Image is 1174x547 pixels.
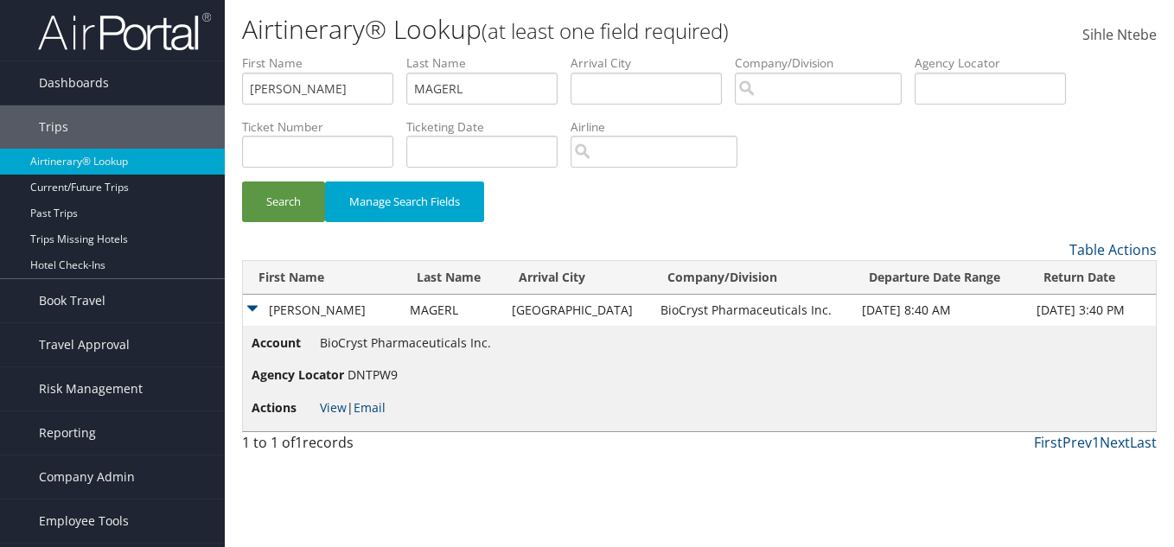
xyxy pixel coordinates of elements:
a: Last [1130,433,1157,452]
td: MAGERL [401,295,503,326]
span: | [320,399,386,416]
span: Risk Management [39,367,143,410]
th: Company/Division [652,261,854,295]
label: Ticketing Date [406,118,571,136]
th: Arrival City: activate to sort column ascending [503,261,652,295]
td: BioCryst Pharmaceuticals Inc. [652,295,854,326]
span: Travel Approval [39,323,130,366]
th: First Name: activate to sort column ascending [243,261,401,295]
span: BioCryst Pharmaceuticals Inc. [320,334,491,351]
button: Search [242,181,325,222]
a: Prev [1062,433,1092,452]
span: Account [252,334,316,353]
label: Agency Locator [915,54,1079,72]
span: Book Travel [39,279,105,322]
label: Airline [571,118,750,136]
a: Email [354,399,386,416]
label: First Name [242,54,406,72]
a: View [320,399,347,416]
label: Last Name [406,54,571,72]
div: 1 to 1 of records [242,432,451,461]
a: First [1034,433,1062,452]
button: Manage Search Fields [325,181,484,222]
td: [GEOGRAPHIC_DATA] [503,295,652,326]
span: Agency Locator [252,366,344,385]
span: Company Admin [39,455,135,499]
span: Reporting [39,411,96,455]
span: Employee Tools [39,499,129,543]
span: Sihle Ntebe [1082,25,1157,44]
span: Trips [39,105,68,149]
label: Ticket Number [242,118,406,136]
td: [PERSON_NAME] [243,295,401,326]
span: Dashboards [39,61,109,105]
img: airportal-logo.png [38,11,211,52]
small: (at least one field required) [482,16,729,45]
td: [DATE] 8:40 AM [853,295,1028,326]
a: Sihle Ntebe [1082,9,1157,62]
th: Return Date: activate to sort column ascending [1028,261,1156,295]
a: Next [1100,433,1130,452]
th: Last Name: activate to sort column ascending [401,261,503,295]
label: Company/Division [735,54,915,72]
a: 1 [1092,433,1100,452]
h1: Airtinerary® Lookup [242,11,852,48]
a: Table Actions [1069,240,1157,259]
span: Actions [252,398,316,417]
span: DNTPW9 [348,366,398,383]
span: 1 [295,433,303,452]
th: Departure Date Range: activate to sort column ascending [853,261,1028,295]
td: [DATE] 3:40 PM [1028,295,1156,326]
label: Arrival City [571,54,735,72]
